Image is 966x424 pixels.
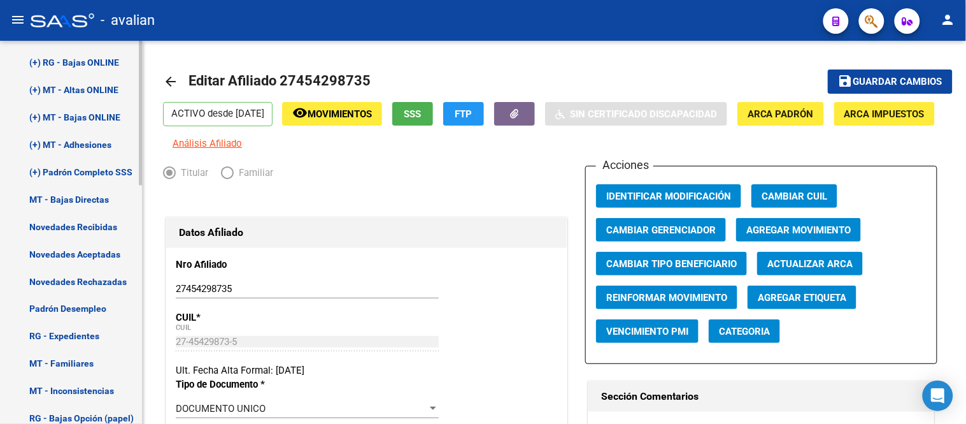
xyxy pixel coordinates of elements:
button: Agregar Etiqueta [748,286,856,309]
h3: Acciones [596,156,653,174]
span: Cambiar CUIL [762,191,827,202]
button: SSS [392,102,433,126]
button: Sin Certificado Discapacidad [545,102,727,126]
span: ARCA Padrón [748,108,814,120]
mat-icon: remove_red_eye [292,105,308,121]
mat-icon: person [941,12,956,27]
button: Categoria [709,319,780,343]
span: Análisis Afiliado [173,138,242,149]
button: Cambiar Gerenciador [596,218,726,242]
h1: Datos Afiliado [179,223,554,243]
p: ACTIVO desde [DATE] [163,102,273,126]
span: Reinformar Movimiento [606,292,727,303]
mat-icon: save [838,73,853,89]
button: Vencimiento PMI [596,319,699,343]
mat-icon: arrow_back [163,74,178,89]
span: SSS [404,108,422,120]
div: Open Intercom Messenger [923,381,953,411]
span: Agregar Movimiento [746,224,851,236]
button: Reinformar Movimiento [596,286,737,309]
mat-icon: menu [10,12,25,27]
span: Cambiar Gerenciador [606,224,716,236]
span: Agregar Etiqueta [758,292,846,303]
span: Movimientos [308,108,372,120]
button: Actualizar ARCA [757,252,863,275]
span: Editar Afiliado 27454298735 [188,73,371,89]
p: Nro Afiliado [176,258,290,272]
span: - avalian [101,6,155,34]
p: Tipo de Documento * [176,377,290,391]
span: Familiar [234,166,273,180]
span: Actualizar ARCA [767,258,853,270]
span: Cambiar Tipo Beneficiario [606,258,737,270]
span: DOCUMENTO UNICO [176,403,266,414]
p: CUIL [176,311,290,325]
button: Cambiar CUIL [751,184,837,208]
span: Vencimiento PMI [606,326,688,337]
button: FTP [443,102,484,126]
span: FTP [455,108,472,120]
span: ARCA Impuestos [844,108,925,120]
button: Identificar Modificación [596,184,741,208]
button: ARCA Padrón [737,102,824,126]
button: ARCA Impuestos [834,102,935,126]
button: Movimientos [282,102,382,126]
button: Agregar Movimiento [736,218,861,242]
span: Titular [176,166,208,180]
div: Ult. Fecha Alta Formal: [DATE] [176,363,557,377]
span: Categoria [719,326,770,337]
h1: Sección Comentarios [601,386,921,407]
button: Cambiar Tipo Beneficiario [596,252,747,275]
span: Identificar Modificación [606,191,731,202]
button: Guardar cambios [828,69,953,93]
span: Sin Certificado Discapacidad [570,108,717,120]
span: Guardar cambios [853,77,942,88]
mat-radio-group: Elija una opción [163,170,286,181]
